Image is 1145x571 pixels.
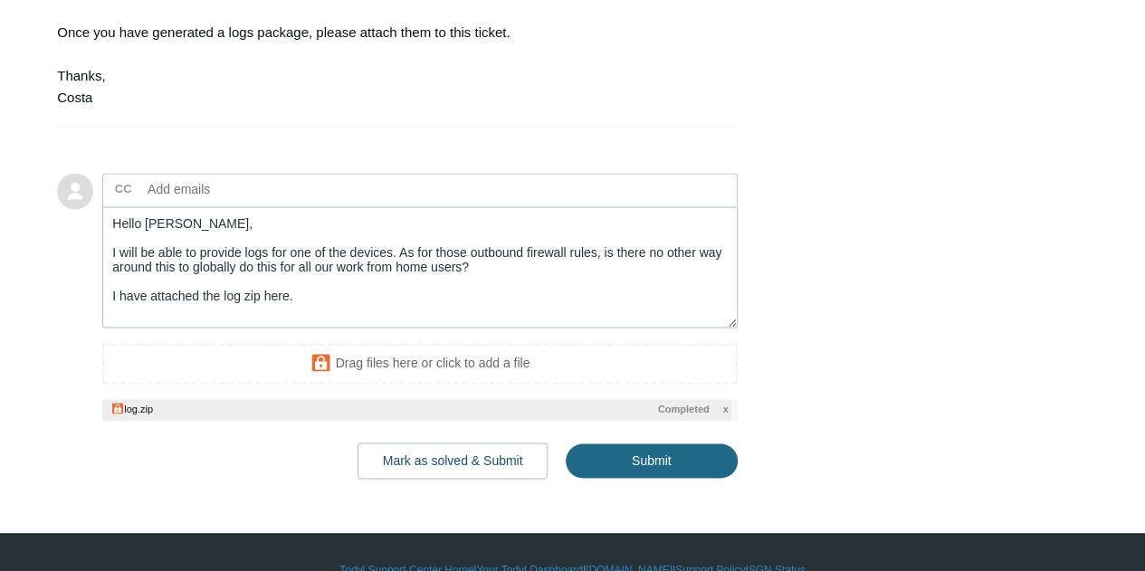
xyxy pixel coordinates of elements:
[115,176,132,203] label: CC
[358,443,549,479] button: Mark as solved & Submit
[141,176,336,203] input: Add emails
[566,443,738,478] input: Submit
[658,402,710,417] span: Completed
[102,206,737,328] textarea: Add your reply
[723,402,729,417] span: x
